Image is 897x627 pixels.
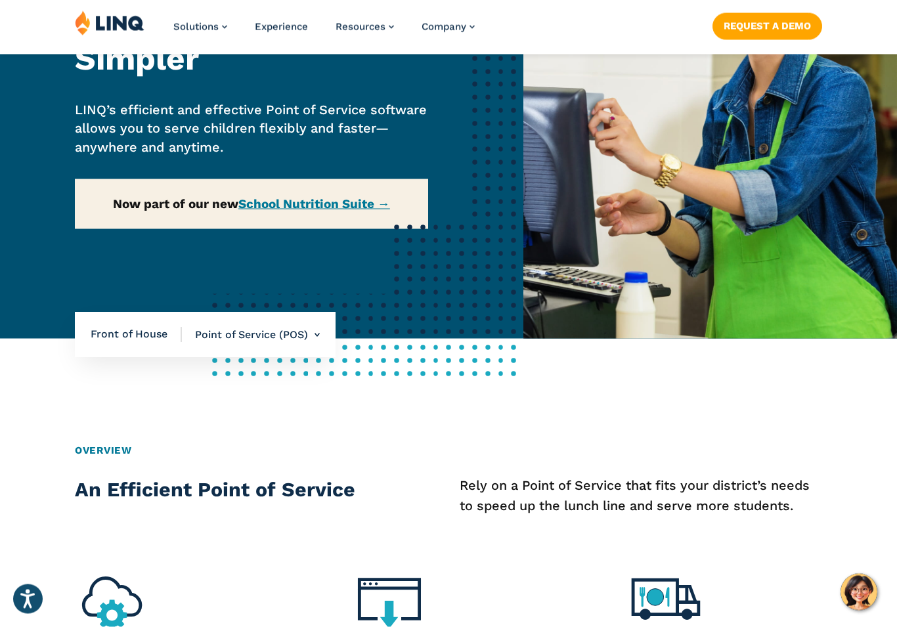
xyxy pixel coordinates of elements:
[712,11,822,39] nav: Button Navigation
[173,11,475,54] nav: Primary Navigation
[255,21,308,33] a: Experience
[712,13,822,39] a: Request a Demo
[422,21,466,33] span: Company
[173,21,227,33] a: Solutions
[75,11,144,35] img: LINQ | K‑12 Software
[182,313,320,358] li: Point of Service (POS)
[75,100,428,157] p: LINQ’s efficient and effective Point of Service software allows you to serve children flexibly an...
[75,475,373,504] h2: An Efficient Point of Service
[336,21,385,33] span: Resources
[113,196,390,211] strong: Now part of our new
[75,443,822,458] h2: Overview
[841,574,877,611] button: Hello, have a question? Let’s chat.
[460,475,822,515] p: Rely on a Point of Service that fits your district’s needs to speed up the lunch line and serve m...
[173,21,219,33] span: Solutions
[336,21,394,33] a: Resources
[422,21,475,33] a: Company
[91,328,182,342] span: Front of House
